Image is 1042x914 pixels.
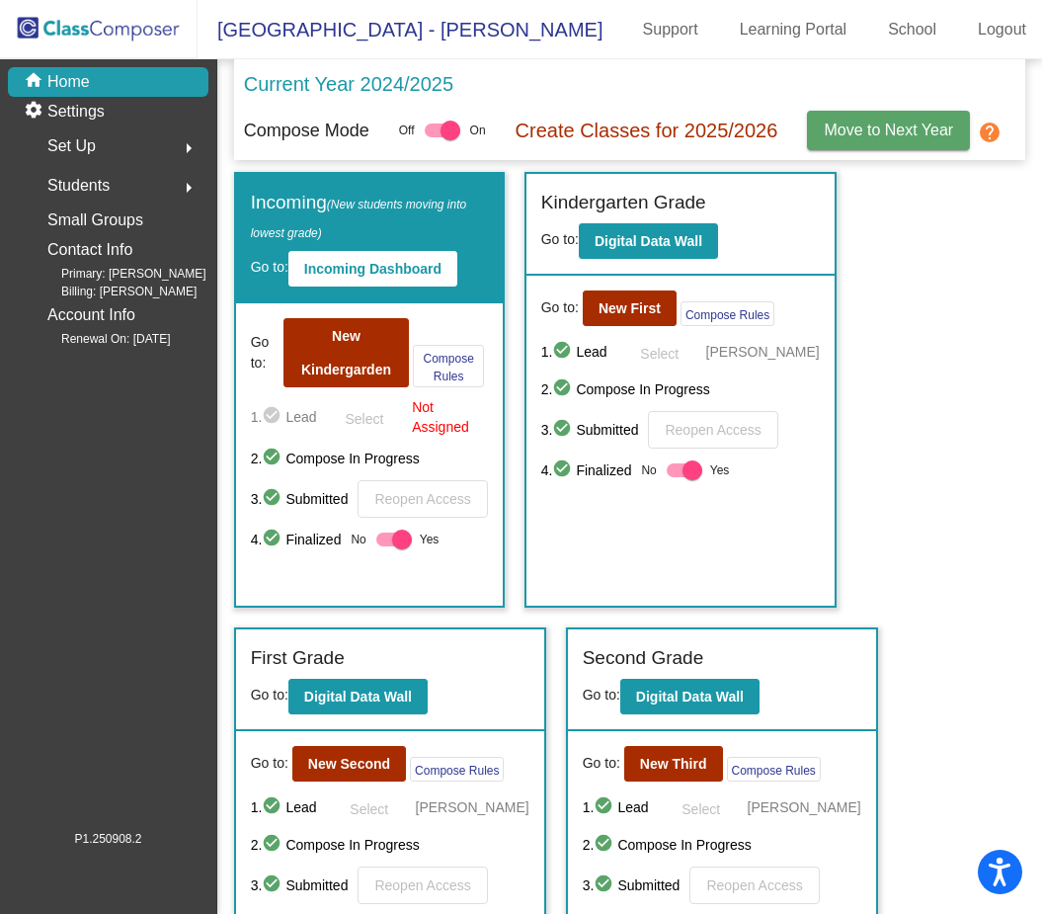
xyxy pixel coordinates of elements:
[648,411,777,449] button: Reopen Access
[583,795,655,819] span: 1. Lead
[358,480,487,518] button: Reopen Access
[333,791,406,823] button: Select
[47,207,143,234] p: Small Groups
[283,318,409,387] button: New Kindergarden
[47,132,96,160] span: Set Up
[541,340,613,364] span: 1. Lead
[351,531,365,548] span: No
[541,297,579,318] span: Go to:
[710,458,730,482] span: Yes
[292,746,406,782] button: New Second
[689,867,819,904] button: Reopen Access
[251,753,288,774] span: Go to:
[30,265,206,283] span: Primary: [PERSON_NAME]
[641,461,656,479] span: No
[304,689,412,705] b: Digital Data Wall
[541,189,706,217] label: Kindergarten Grade
[706,342,820,362] span: [PERSON_NAME]
[640,346,679,362] span: Select
[47,100,105,124] p: Settings
[583,753,620,774] span: Go to:
[251,795,323,819] span: 1. Lead
[244,118,369,144] p: Compose Mode
[177,176,200,200] mat-icon: arrow_right
[288,679,428,714] button: Digital Data Wall
[301,328,391,377] b: New Kindergarden
[681,801,720,817] span: Select
[627,14,714,45] a: Support
[177,136,200,160] mat-icon: arrow_right
[583,644,704,673] label: Second Grade
[594,833,617,857] mat-icon: check_circle
[399,122,415,139] span: Off
[416,797,529,817] span: [PERSON_NAME]
[583,873,681,897] span: 3. Submitted
[244,69,453,99] p: Current Year 2024/2025
[552,418,576,442] mat-icon: check_circle
[724,14,863,45] a: Learning Portal
[30,283,197,300] span: Billing: [PERSON_NAME]
[583,833,861,857] span: 2. Compose In Progress
[541,231,579,247] span: Go to:
[807,111,970,150] button: Move to Next Year
[262,795,285,819] mat-icon: check_circle
[579,223,718,259] button: Digital Data Wall
[620,679,760,714] button: Digital Data Wall
[410,757,504,782] button: Compose Rules
[374,877,470,893] span: Reopen Access
[594,795,617,819] mat-icon: check_circle
[412,397,488,437] span: Not Assigned
[748,797,861,817] span: [PERSON_NAME]
[541,377,820,401] span: 2. Compose In Progress
[47,301,135,329] p: Account Info
[251,528,342,551] span: 4. Finalized
[308,756,390,772] b: New Second
[251,644,345,673] label: First Grade
[251,447,488,470] span: 2. Compose In Progress
[681,301,774,326] button: Compose Rules
[24,70,47,94] mat-icon: home
[262,833,285,857] mat-icon: check_circle
[47,70,90,94] p: Home
[583,291,677,326] button: New First
[594,873,617,897] mat-icon: check_circle
[636,689,744,705] b: Digital Data Wall
[251,873,349,897] span: 3. Submitted
[262,447,285,470] mat-icon: check_circle
[262,487,285,511] mat-icon: check_circle
[288,251,457,287] button: Incoming Dashboard
[516,116,778,145] p: Create Classes for 2025/2026
[962,14,1042,45] a: Logout
[262,405,285,429] mat-icon: check_circle
[251,198,467,240] span: (New students moving into lowest grade)
[47,236,132,264] p: Contact Info
[541,418,639,442] span: 3. Submitted
[978,121,1002,144] mat-icon: help
[251,259,288,275] span: Go to:
[624,746,723,782] button: New Third
[583,687,620,703] span: Go to:
[350,801,388,817] span: Select
[552,458,576,482] mat-icon: check_circle
[599,300,661,316] b: New First
[198,14,602,45] span: [GEOGRAPHIC_DATA] - [PERSON_NAME]
[595,233,702,249] b: Digital Data Wall
[727,757,821,782] button: Compose Rules
[665,422,761,438] span: Reopen Access
[640,756,707,772] b: New Third
[420,528,440,551] span: Yes
[251,687,288,703] span: Go to:
[47,172,110,200] span: Students
[470,122,486,139] span: On
[251,332,280,374] span: Go to:
[30,330,170,348] span: Renewal On: [DATE]
[24,100,47,124] mat-icon: settings
[552,377,576,401] mat-icon: check_circle
[251,487,349,511] span: 3. Submitted
[358,867,487,904] button: Reopen Access
[665,791,738,823] button: Select
[262,528,285,551] mat-icon: check_circle
[251,405,317,429] span: 1. Lead
[706,877,802,893] span: Reopen Access
[327,401,403,433] button: Select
